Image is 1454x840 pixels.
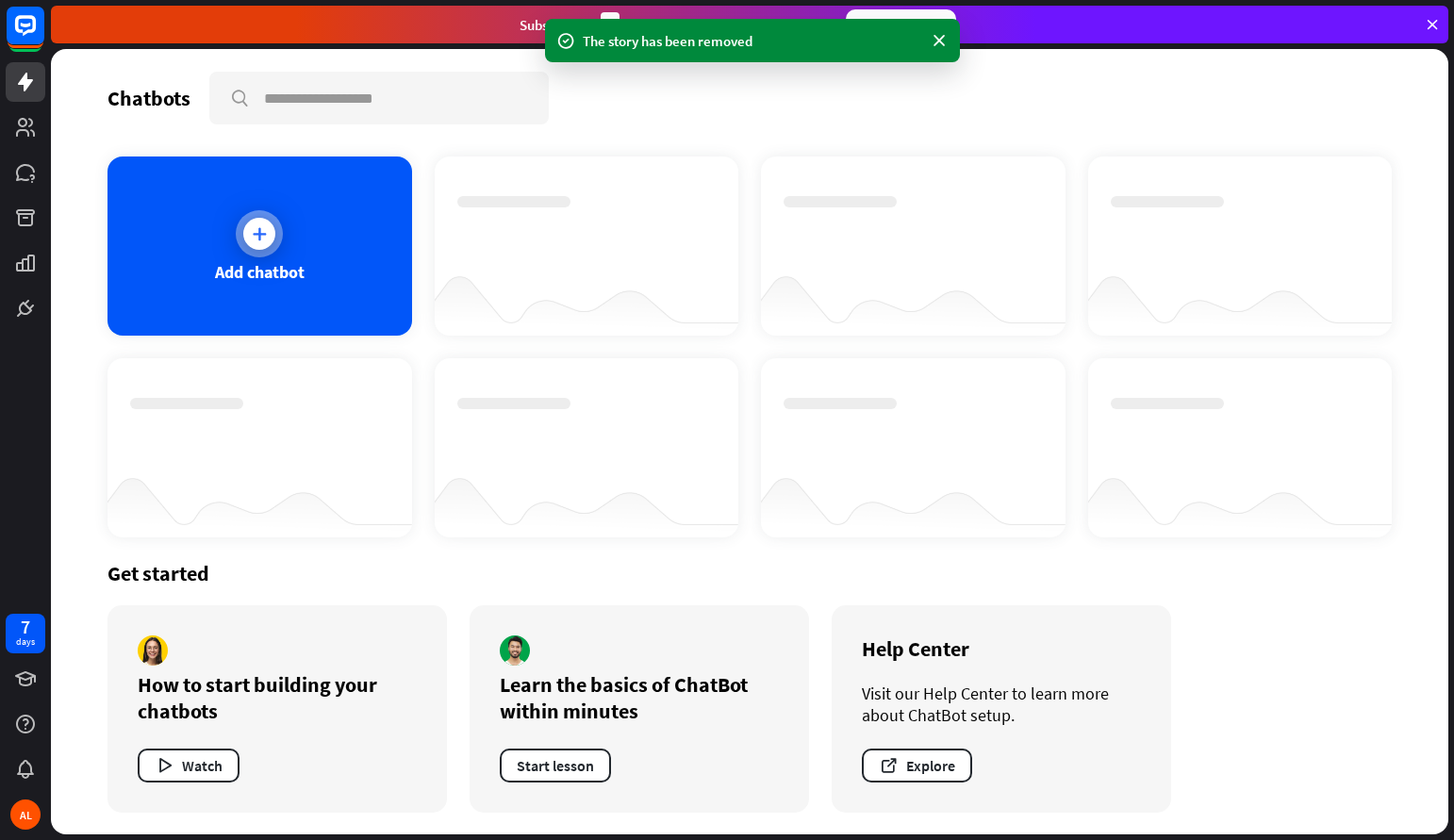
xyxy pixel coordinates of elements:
[500,635,530,666] img: author
[10,799,41,830] div: AL
[138,635,168,666] img: author
[16,635,35,649] div: days
[846,9,956,40] div: Subscribe now
[138,749,240,782] button: Watch
[21,618,30,635] div: 7
[583,31,922,51] div: The story has been removed
[862,683,1141,726] div: Visit our Help Center to learn more about ChatBot setup.
[215,261,305,283] div: Add chatbot
[601,12,620,38] div: 3
[862,635,1141,662] div: Help Center
[520,12,831,38] div: Subscribe in days to get your first month for $1
[500,671,779,724] div: Learn the basics of ChatBot within minutes
[15,8,72,64] button: Open LiveChat chat widget
[138,671,417,724] div: How to start building your chatbots
[107,560,1392,586] div: Get started
[6,614,45,653] a: 7 days
[500,749,611,782] button: Start lesson
[862,749,972,782] button: Explore
[107,85,190,111] div: Chatbots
